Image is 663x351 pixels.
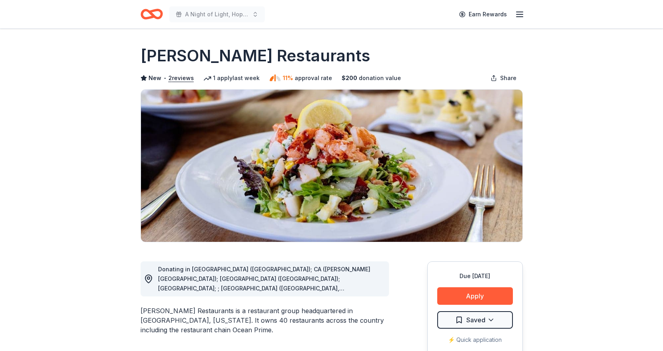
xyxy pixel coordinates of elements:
div: 1 apply last week [203,73,260,83]
span: 11% [283,73,293,83]
button: A Night of Light, Hope, and Legacy Gala 2026 [169,6,265,22]
button: 2reviews [168,73,194,83]
img: Image for Cameron Mitchell Restaurants [141,90,522,242]
span: A Night of Light, Hope, and Legacy Gala 2026 [185,10,249,19]
div: Due [DATE] [437,271,513,281]
span: New [149,73,161,83]
button: Share [484,70,523,86]
span: • [163,75,166,81]
span: Share [500,73,516,83]
div: ⚡️ Quick application [437,335,513,345]
a: Home [141,5,163,24]
button: Apply [437,287,513,305]
span: Saved [466,315,485,325]
span: $ 200 [342,73,357,83]
span: approval rate [295,73,332,83]
h1: [PERSON_NAME] Restaurants [141,45,370,67]
button: Saved [437,311,513,329]
div: [PERSON_NAME] Restaurants is a restaurant group headquartered in [GEOGRAPHIC_DATA], [US_STATE]. I... [141,306,389,335]
span: donation value [359,73,401,83]
a: Earn Rewards [454,7,512,22]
